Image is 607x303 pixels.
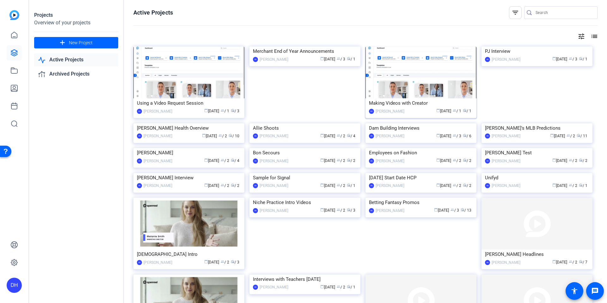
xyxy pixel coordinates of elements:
div: Overview of your projects [34,19,118,27]
span: calendar_today [204,260,208,263]
div: Dam Building Interviews [369,123,473,133]
span: group [221,108,224,112]
div: DH [369,109,374,114]
span: calendar_today [436,158,440,162]
span: [DATE] [320,285,335,289]
div: Niche Practice Intro Videos [253,198,357,207]
div: PB [137,183,142,188]
span: / 3 [453,134,461,138]
span: [DATE] [552,158,567,163]
div: Employees on Fashion [369,148,473,158]
div: [PERSON_NAME] [260,207,288,214]
div: [PERSON_NAME] [260,182,288,189]
a: Active Projects [34,53,118,66]
span: / 2 [569,260,577,264]
span: / 1 [221,109,229,113]
div: PB [253,183,258,188]
div: PB [485,260,490,265]
div: [PERSON_NAME] [492,56,520,63]
span: / 13 [461,208,471,213]
div: [PERSON_NAME] [376,207,404,214]
span: / 2 [453,183,461,188]
span: group [218,133,222,137]
span: calendar_today [320,208,324,212]
span: / 1 [579,57,587,61]
span: radio [347,57,351,60]
input: Search [536,9,592,16]
span: calendar_today [202,133,206,137]
span: calendar_today [320,183,324,187]
span: / 2 [463,183,471,188]
span: / 2 [337,285,345,289]
div: Interviews with Teachers [DATE] [253,275,357,284]
span: / 2 [221,183,229,188]
div: [PERSON_NAME] [260,133,288,139]
span: / 2 [221,158,229,163]
div: PB [369,183,374,188]
span: calendar_today [320,57,324,60]
span: [DATE] [436,109,451,113]
span: group [569,158,573,162]
div: [PERSON_NAME] [260,158,288,164]
span: / 3 [347,208,355,213]
mat-icon: list [590,33,598,40]
div: Allie Shoots [253,123,357,133]
mat-icon: accessibility [571,287,578,295]
span: / 2 [337,208,345,213]
a: Archived Projects [34,68,118,81]
span: radio [347,183,351,187]
span: calendar_today [552,183,556,187]
div: Merchant End of Year Announcements [253,46,357,56]
div: Sample for Signal [253,173,357,182]
span: / 1 [347,57,355,61]
div: PB [369,158,374,164]
div: [PERSON_NAME] [376,182,404,189]
div: PB [485,133,490,139]
span: group [569,260,573,263]
span: calendar_today [552,260,556,263]
span: / 2 [231,183,239,188]
div: PB [485,57,490,62]
div: [PERSON_NAME] Test [485,148,589,158]
span: [DATE] [320,158,335,163]
div: Projects [34,11,118,19]
span: radio [231,183,235,187]
span: / 3 [451,208,459,213]
span: calendar_today [204,108,208,112]
span: radio [579,260,583,263]
span: [DATE] [552,57,567,61]
span: calendar_today [436,183,440,187]
span: calendar_today [204,158,208,162]
mat-icon: tune [578,33,585,40]
div: Making Videos with Creator [369,98,473,108]
div: PB [137,133,142,139]
span: radio [463,133,467,137]
span: group [453,133,457,137]
span: radio [229,133,232,137]
div: DH [137,109,142,114]
span: / 2 [569,158,577,163]
div: [PERSON_NAME] [144,108,172,114]
div: PB [253,133,258,139]
button: New Project [34,37,118,48]
div: PB [253,158,258,164]
span: radio [463,183,467,187]
span: radio [579,183,583,187]
mat-icon: add [58,39,66,47]
span: / 2 [463,158,471,163]
div: [PERSON_NAME] [260,56,288,63]
div: [PERSON_NAME]'s MLB Predictions [485,123,589,133]
span: calendar_today [204,183,208,187]
div: Unifyd [485,173,589,182]
span: New Project [69,40,93,46]
span: / 3 [337,57,345,61]
span: / 1 [579,183,587,188]
span: group [337,183,340,187]
span: / 4 [347,134,355,138]
span: radio [347,133,351,137]
span: radio [347,158,351,162]
mat-icon: filter_list [512,9,519,16]
span: radio [463,158,467,162]
span: group [451,208,454,212]
div: [PERSON_NAME] [492,133,520,139]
